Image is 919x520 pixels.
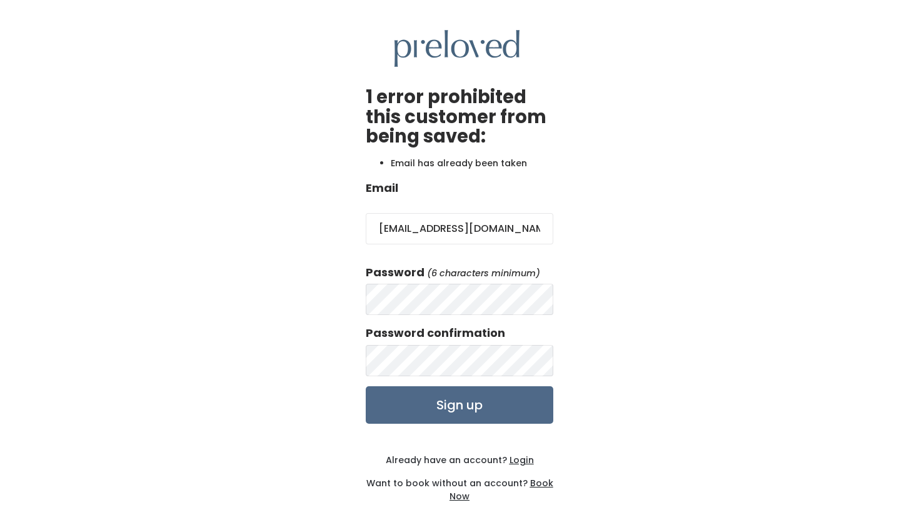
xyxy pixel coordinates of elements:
[449,477,553,502] a: Book Now
[366,386,553,424] input: Sign up
[427,267,540,279] em: (6 characters minimum)
[366,87,553,147] h2: 1 error prohibited this customer from being saved:
[366,180,398,196] label: Email
[507,454,534,466] a: Login
[366,467,553,503] div: Want to book without an account?
[366,264,424,281] label: Password
[510,454,534,466] u: Login
[366,454,553,467] div: Already have an account?
[394,30,520,67] img: preloved logo
[366,325,505,341] label: Password confirmation
[391,157,553,170] li: Email has already been taken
